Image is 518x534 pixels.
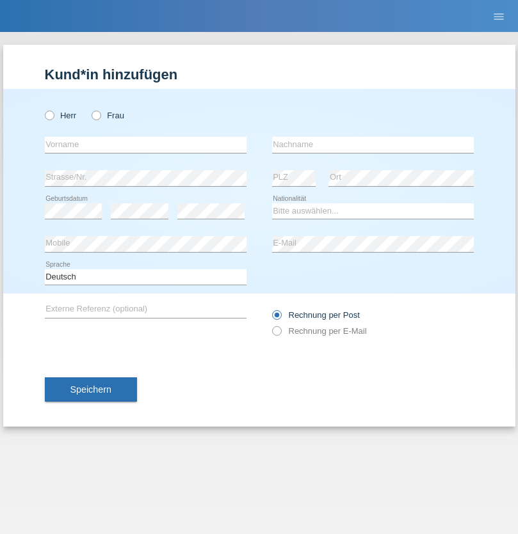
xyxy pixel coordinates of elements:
a: menu [486,12,512,20]
label: Herr [45,111,77,120]
label: Rechnung per Post [272,310,360,320]
i: menu [492,10,505,23]
span: Speichern [70,384,111,395]
input: Rechnung per Post [272,310,280,326]
button: Speichern [45,377,137,402]
label: Frau [92,111,124,120]
input: Herr [45,111,53,119]
h1: Kund*in hinzufügen [45,67,474,82]
label: Rechnung per E-Mail [272,326,367,336]
input: Rechnung per E-Mail [272,326,280,342]
input: Frau [92,111,100,119]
